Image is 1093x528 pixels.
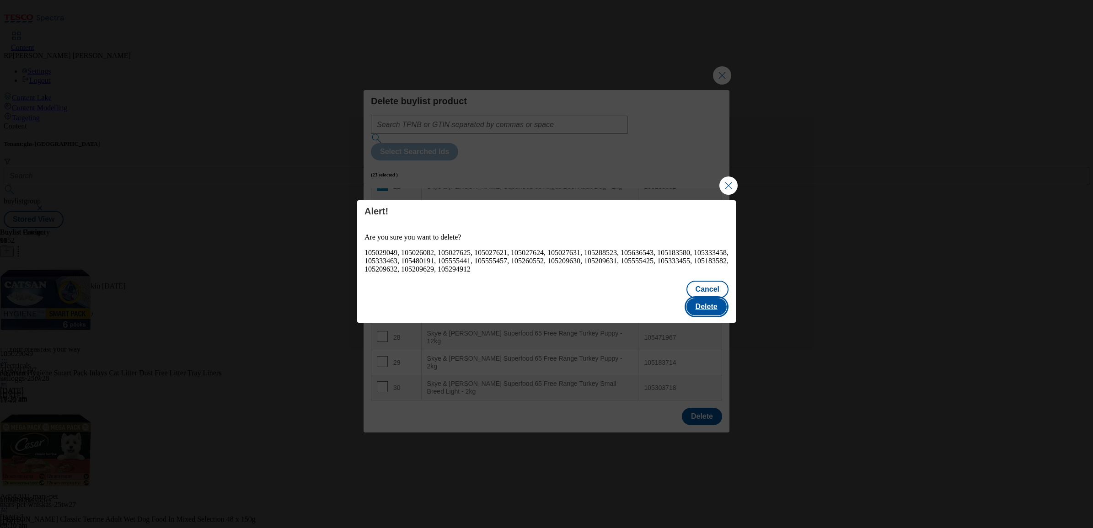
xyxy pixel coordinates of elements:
button: Close Modal [719,176,738,195]
div: Modal [357,200,736,323]
button: Delete [686,298,727,315]
h4: Alert! [364,206,729,217]
p: Are you sure you want to delete? [364,233,729,241]
div: 105029049, 105026082, 105027625, 105027621, 105027624, 105027631, 105288523, 105636543, 105183580... [364,249,729,273]
button: Cancel [686,281,729,298]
